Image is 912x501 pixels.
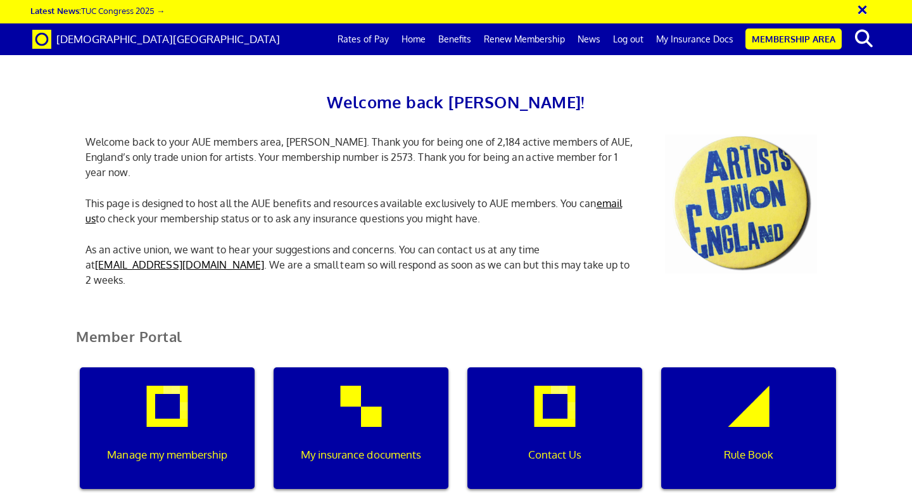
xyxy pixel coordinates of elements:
p: This page is designed to host all the AUE benefits and resources available exclusively to AUE mem... [76,196,646,226]
p: As an active union, we want to hear your suggestions and concerns. You can contact us at any time... [76,242,646,288]
a: Brand [DEMOGRAPHIC_DATA][GEOGRAPHIC_DATA] [23,23,289,55]
strong: Latest News: [30,5,81,16]
a: Benefits [432,23,478,55]
h2: Welcome back [PERSON_NAME]! [76,89,836,115]
a: Home [395,23,432,55]
p: Contact Us [476,447,633,463]
a: My Insurance Docs [650,23,740,55]
h2: Member Portal [66,329,845,360]
a: Rates of Pay [331,23,395,55]
button: search [844,25,883,52]
p: Welcome back to your AUE members area, [PERSON_NAME]. Thank you for being one of 2,184 active mem... [76,134,646,180]
p: Manage my membership [89,447,246,463]
a: Latest News:TUC Congress 2025 → [30,5,165,16]
a: [EMAIL_ADDRESS][DOMAIN_NAME] [95,258,264,271]
p: My insurance documents [282,447,440,463]
a: News [571,23,607,55]
span: [DEMOGRAPHIC_DATA][GEOGRAPHIC_DATA] [56,32,280,46]
a: Membership Area [745,29,842,49]
p: Rule Book [670,447,827,463]
a: Renew Membership [478,23,571,55]
a: Log out [607,23,650,55]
